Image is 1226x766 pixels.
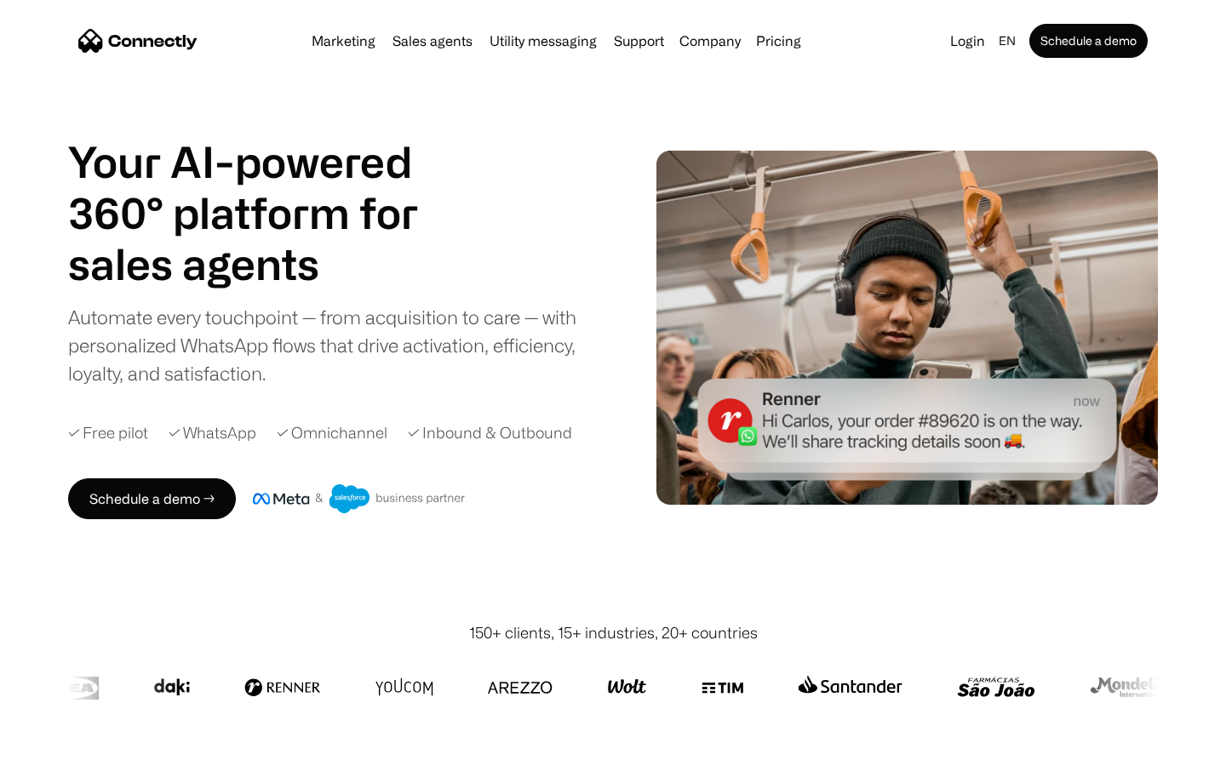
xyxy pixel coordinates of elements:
[469,621,758,644] div: 150+ clients, 15+ industries, 20+ countries
[679,29,741,53] div: Company
[253,484,466,513] img: Meta and Salesforce business partner badge.
[68,238,460,289] div: 1 of 4
[68,136,460,238] h1: Your AI-powered 360° platform for
[1029,24,1148,58] a: Schedule a demo
[408,421,572,444] div: ✓ Inbound & Outbound
[483,34,604,48] a: Utility messaging
[277,421,387,444] div: ✓ Omnichannel
[607,34,671,48] a: Support
[68,478,236,519] a: Schedule a demo →
[749,34,808,48] a: Pricing
[68,421,148,444] div: ✓ Free pilot
[999,29,1016,53] div: en
[34,736,102,760] ul: Language list
[68,238,460,289] h1: sales agents
[943,29,992,53] a: Login
[78,28,198,54] a: home
[305,34,382,48] a: Marketing
[674,29,746,53] div: Company
[169,421,256,444] div: ✓ WhatsApp
[386,34,479,48] a: Sales agents
[68,238,460,289] div: carousel
[68,303,604,387] div: Automate every touchpoint — from acquisition to care — with personalized WhatsApp flows that driv...
[992,29,1026,53] div: en
[17,735,102,760] aside: Language selected: English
